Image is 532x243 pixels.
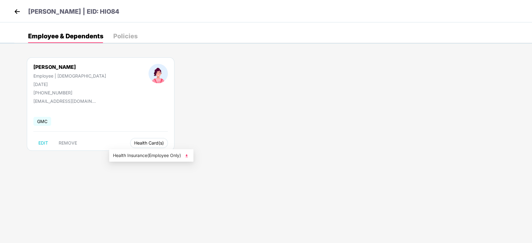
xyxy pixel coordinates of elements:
[33,73,106,79] div: Employee | [DEMOGRAPHIC_DATA]
[149,64,168,83] img: profileImage
[33,117,51,126] span: GMC
[54,138,82,148] button: REMOVE
[28,7,119,17] p: [PERSON_NAME] | EID: HIO84
[28,33,103,39] div: Employee & Dependents
[33,98,96,104] div: [EMAIL_ADDRESS][DOMAIN_NAME]
[113,33,138,39] div: Policies
[38,141,48,145] span: EDIT
[33,64,106,70] div: [PERSON_NAME]
[33,90,106,95] div: [PHONE_NUMBER]
[12,7,22,16] img: back
[113,152,190,159] span: Health Insurance(Employee Only)
[33,138,53,148] button: EDIT
[134,141,164,145] span: Health Card(s)
[59,141,77,145] span: REMOVE
[130,138,168,148] button: Health Card(s)
[183,153,190,159] img: svg+xml;base64,PHN2ZyB4bWxucz0iaHR0cDovL3d3dy53My5vcmcvMjAwMC9zdmciIHhtbG5zOnhsaW5rPSJodHRwOi8vd3...
[33,82,106,87] div: [DATE]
